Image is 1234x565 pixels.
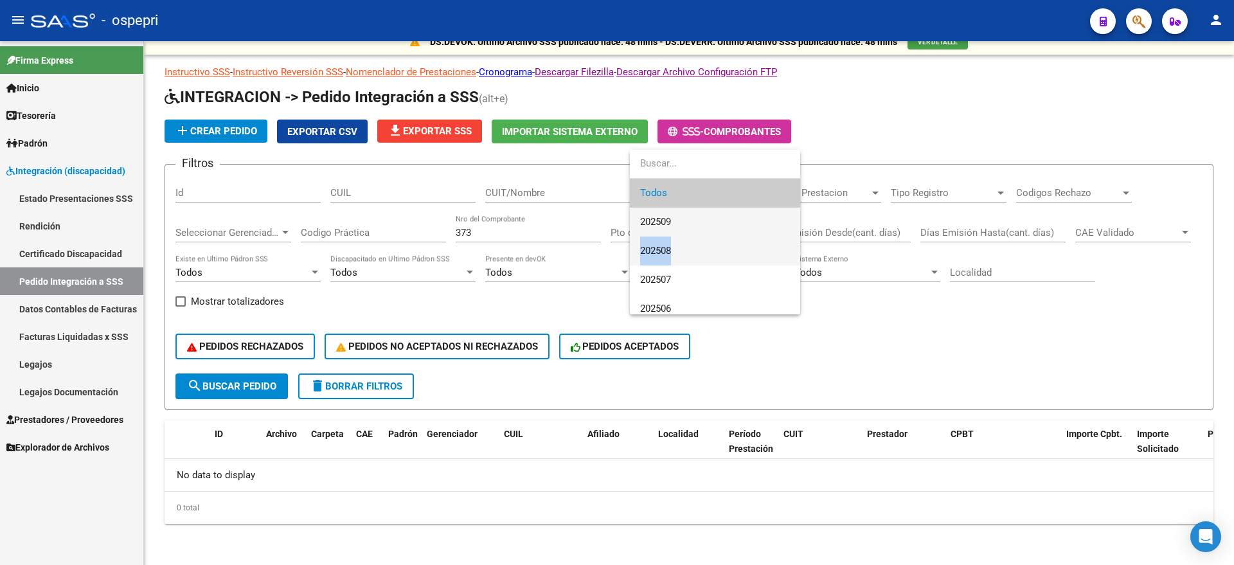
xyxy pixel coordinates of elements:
[1190,521,1221,552] div: Open Intercom Messenger
[630,149,800,178] input: dropdown search
[640,216,671,228] span: 202509
[640,274,671,285] span: 202507
[640,303,671,314] span: 202506
[640,179,790,208] span: Todos
[640,245,671,256] span: 202508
